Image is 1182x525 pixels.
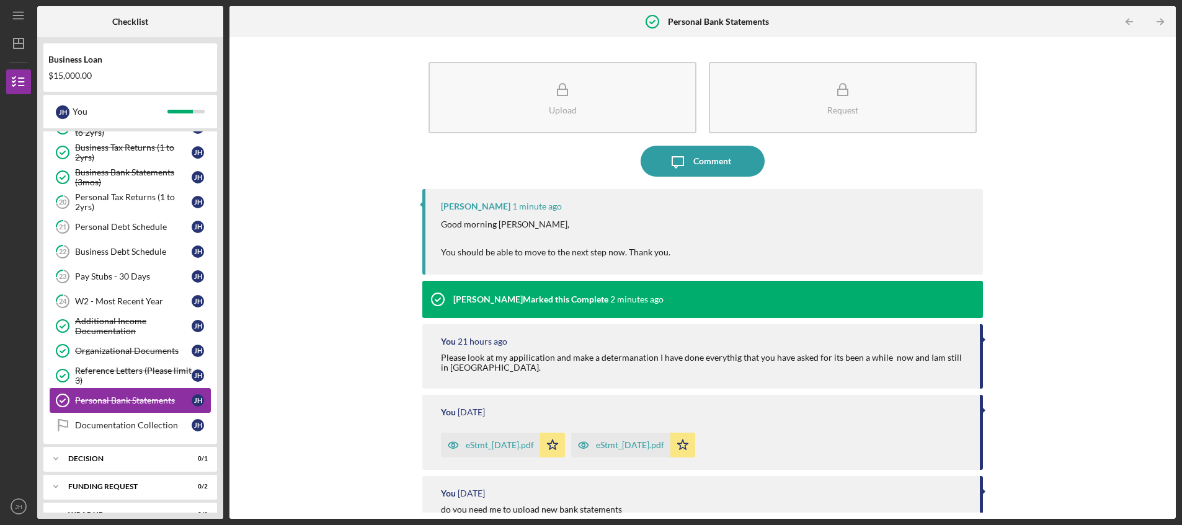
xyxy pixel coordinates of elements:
time: 2025-10-07 13:03 [610,294,664,304]
div: Request [827,105,858,115]
b: Checklist [112,17,148,27]
div: Business Tax Returns (1 to 2yrs) [75,143,192,162]
tspan: 22 [59,248,66,256]
a: Personal Bank StatementsJH [50,388,211,413]
div: J H [192,196,204,208]
div: J H [192,419,204,431]
div: Organizational Documents [75,346,192,356]
time: 2025-09-29 18:19 [458,407,485,417]
div: J H [56,105,69,119]
a: 20Personal Tax Returns (1 to 2yrs)JH [50,190,211,214]
div: J H [192,345,204,357]
div: eStmt_[DATE].pdf [466,440,534,450]
time: 2025-09-29 18:04 [458,488,485,498]
div: J H [192,171,204,183]
div: Upload [549,105,577,115]
div: Additional Income Documentation [75,316,192,336]
div: Business Debt Schedule [75,247,192,257]
button: Upload [429,62,696,133]
div: Comment [693,146,731,177]
a: Additional Income DocumentationJH [50,314,211,338]
div: J H [192,295,204,307]
div: J H [192,270,204,283]
time: 2025-10-06 15:47 [458,337,507,346]
a: 21Personal Debt ScheduleJH [50,214,211,239]
a: Documentation CollectionJH [50,413,211,438]
div: You [73,101,167,122]
div: Documentation Collection [75,420,192,430]
div: do you need me to upload new bank statements [441,505,622,514]
a: 23Pay Stubs - 30 DaysJH [50,264,211,289]
a: Reference Letters (Please limit 3)JH [50,363,211,388]
tspan: 20 [59,198,67,206]
a: 22Business Debt ScheduleJH [50,239,211,264]
div: 0 / 2 [185,511,208,518]
tspan: 23 [59,273,66,281]
button: Comment [641,146,765,177]
div: 0 / 2 [185,483,208,490]
div: Decision [68,455,177,462]
button: JH [6,494,31,519]
div: J H [192,320,204,332]
div: $15,000.00 [48,71,212,81]
b: Personal Bank Statements [668,17,769,27]
a: Business Bank Statements (3mos)JH [50,165,211,190]
div: You [441,337,456,346]
div: J H [192,245,204,258]
div: J H [192,369,204,382]
button: Request [709,62,977,133]
div: W2 - Most Recent Year [75,296,192,306]
div: Personal Tax Returns (1 to 2yrs) [75,192,192,212]
tspan: 24 [59,298,67,306]
button: eStmt_[DATE].pdf [441,433,565,457]
div: J H [192,221,204,233]
div: eStmt_[DATE].pdf [596,440,664,450]
div: Business Bank Statements (3mos) [75,167,192,187]
div: Please look at my appilication and make a determanation I have done everythig that you have asked... [441,353,967,373]
div: Reference Letters (Please limit 3) [75,366,192,386]
a: 24W2 - Most Recent YearJH [50,289,211,314]
div: You [441,407,456,417]
text: JH [15,503,22,510]
div: J H [192,146,204,159]
div: 0 / 1 [185,455,208,462]
a: Business Tax Returns (1 to 2yrs)JH [50,140,211,165]
div: Personal Bank Statements [75,395,192,405]
div: J H [192,394,204,407]
time: 2025-10-07 13:03 [512,201,562,211]
div: Personal Debt Schedule [75,222,192,232]
div: [PERSON_NAME] Marked this Complete [453,294,608,304]
div: Business Loan [48,55,212,64]
tspan: 21 [59,223,66,231]
div: Funding Request [68,483,177,490]
div: Wrap up [68,511,177,518]
div: [PERSON_NAME] [441,201,510,211]
button: eStmt_[DATE].pdf [571,433,695,457]
a: Organizational DocumentsJH [50,338,211,363]
div: Pay Stubs - 30 Days [75,271,192,281]
p: Good morning [PERSON_NAME], You should be able to move to the next step now. Thank you. [441,218,670,259]
div: You [441,488,456,498]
